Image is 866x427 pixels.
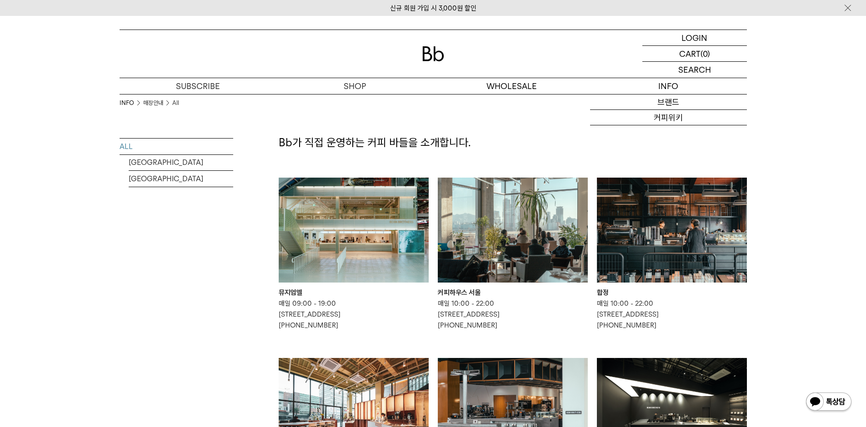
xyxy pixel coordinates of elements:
[422,46,444,61] img: 로고
[642,46,747,62] a: CART (0)
[590,110,747,125] a: 커피위키
[642,30,747,46] a: LOGIN
[678,62,711,78] p: SEARCH
[129,171,233,187] a: [GEOGRAPHIC_DATA]
[438,178,588,283] img: 커피하우스 서울
[276,78,433,94] a: SHOP
[438,287,588,298] div: 커피하우스 서울
[143,99,163,108] a: 매장안내
[681,30,707,45] p: LOGIN
[805,392,852,413] img: 카카오톡 채널 1:1 채팅 버튼
[279,298,429,331] p: 매일 09:00 - 19:00 [STREET_ADDRESS] [PHONE_NUMBER]
[438,178,588,331] a: 커피하우스 서울 커피하우스 서울 매일 10:00 - 22:00[STREET_ADDRESS][PHONE_NUMBER]
[120,139,233,154] a: ALL
[438,298,588,331] p: 매일 10:00 - 22:00 [STREET_ADDRESS] [PHONE_NUMBER]
[597,178,747,331] a: 합정 합정 매일 10:00 - 22:00[STREET_ADDRESS][PHONE_NUMBER]
[590,78,747,94] p: INFO
[279,178,429,331] a: 뮤지엄엘 뮤지엄엘 매일 09:00 - 19:00[STREET_ADDRESS][PHONE_NUMBER]
[590,94,747,110] a: 브랜드
[701,46,710,61] p: (0)
[597,287,747,298] div: 합정
[679,46,701,61] p: CART
[120,78,276,94] a: SUBSCRIBE
[590,125,747,141] a: 저널
[172,99,179,108] a: All
[120,99,143,108] li: INFO
[279,178,429,283] img: 뮤지엄엘
[433,78,590,94] p: WHOLESALE
[279,135,747,150] p: Bb가 직접 운영하는 커피 바들을 소개합니다.
[390,4,476,12] a: 신규 회원 가입 시 3,000원 할인
[279,287,429,298] div: 뮤지엄엘
[597,178,747,283] img: 합정
[597,298,747,331] p: 매일 10:00 - 22:00 [STREET_ADDRESS] [PHONE_NUMBER]
[129,154,233,170] a: [GEOGRAPHIC_DATA]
